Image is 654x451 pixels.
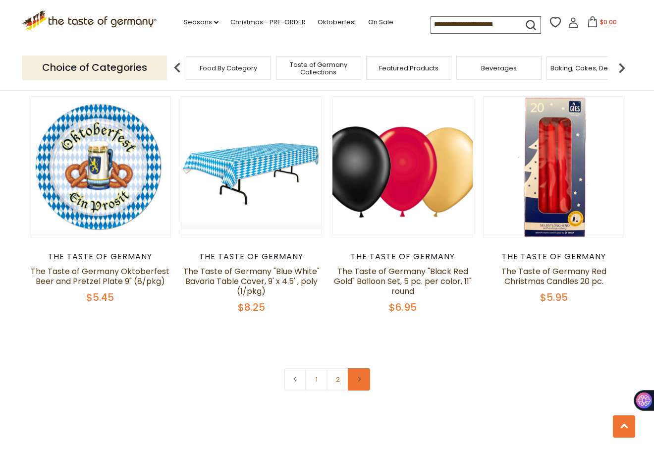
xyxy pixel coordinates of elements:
a: On Sale [368,17,393,28]
img: previous arrow [167,58,187,78]
img: The Taste of Germany Red Christmas Candles 20 pc. [484,97,624,237]
button: $0.00 [581,16,623,31]
a: 2 [327,368,349,391]
a: The Taste of Germany Oktoberfest Beer and Pretzel Plate 9" (8/pkg) [31,266,169,287]
a: Food By Category [200,64,257,72]
img: The Taste of Germany Oktoberfest Beer and Pretzel Plate 9" (8/pkg) [30,97,170,236]
a: The Taste of Germany "Black Red Gold" Balloon Set, 5 pc. per color, 11" round [334,266,472,297]
a: Baking, Cakes, Desserts [550,64,627,72]
a: Seasons [184,17,218,28]
img: The Taste of Germany "Blue White" Bavaria Table Cover, 9 [181,97,322,229]
div: The Taste of Germany [483,252,624,262]
a: Taste of Germany Collections [279,61,358,76]
div: The Taste of Germany [30,252,171,262]
span: $6.95 [389,300,417,314]
a: Featured Products [379,64,438,72]
img: next arrow [612,58,632,78]
span: $5.45 [86,290,114,304]
div: The Taste of Germany [181,252,322,262]
a: Oktoberfest [318,17,356,28]
p: Choice of Categories [22,56,167,80]
span: $5.95 [540,290,568,304]
a: Christmas - PRE-ORDER [230,17,306,28]
a: The Taste of Germany "Blue White" Bavaria Table Cover, 9' x 4.5' , poly (1/pkg) [183,266,320,297]
a: The Taste of Germany Red Christmas Candles 20 pc. [501,266,606,287]
a: 1 [305,368,327,391]
span: $0.00 [600,18,617,26]
a: Beverages [481,64,517,72]
div: The Taste of Germany [332,252,473,262]
span: $8.25 [238,300,265,314]
img: The Taste of Germany "Black Red Gold" Balloon Set, 5 pc. per color, 11" round [332,97,473,237]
